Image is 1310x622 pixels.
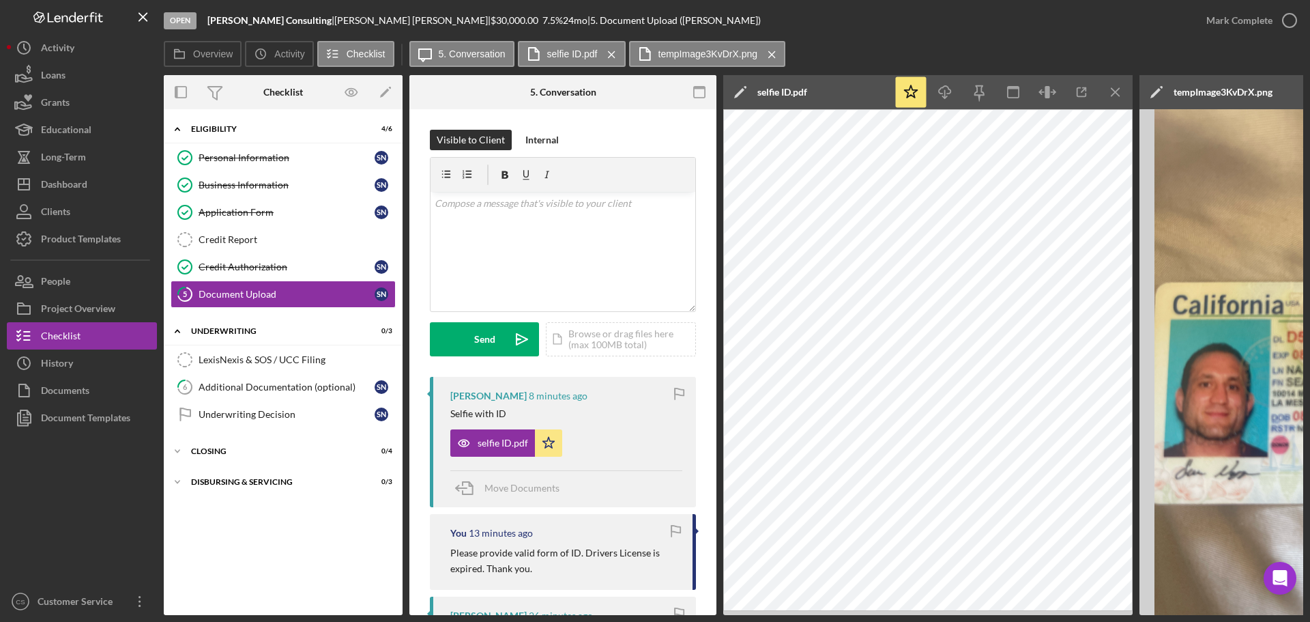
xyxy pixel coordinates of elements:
div: | 5. Document Upload ([PERSON_NAME]) [587,15,761,26]
div: 0 / 4 [368,447,392,455]
p: Please provide valid form of ID. Drivers License is expired. Thank you. [450,546,679,576]
div: Loans [41,61,65,92]
div: Business Information [199,180,375,190]
div: s n [375,260,388,274]
div: Customer Service [34,588,123,619]
div: Credit Authorization [199,261,375,272]
div: Additional Documentation (optional) [199,382,375,393]
button: Grants [7,89,157,116]
label: 5. Conversation [439,48,506,59]
div: Disbursing & Servicing [191,478,358,486]
a: Credit Report [171,226,396,253]
a: Educational [7,116,157,143]
button: CSCustomer Service [7,588,157,615]
button: 5. Conversation [409,41,514,67]
button: Internal [519,130,566,150]
label: tempImage3KvDrX.png [658,48,758,59]
div: 7.5 % [542,15,563,26]
span: Move Documents [484,482,559,494]
div: 0 / 3 [368,327,392,335]
button: Mark Complete [1193,7,1303,34]
div: Closing [191,447,358,455]
button: Clients [7,198,157,225]
div: [PERSON_NAME] [450,391,527,401]
a: Application Formsn [171,199,396,226]
label: Activity [274,48,304,59]
a: Credit Authorizationsn [171,253,396,281]
div: Internal [525,130,559,150]
div: $30,000.00 [491,15,542,26]
div: s n [375,408,388,421]
div: Product Templates [41,225,121,256]
button: Project Overview [7,295,157,322]
div: Mark Complete [1206,7,1272,34]
div: Application Form [199,207,375,218]
label: Checklist [347,48,385,59]
button: Visible to Client [430,130,512,150]
button: Checklist [7,322,157,350]
div: | [207,15,334,26]
button: Long-Term [7,143,157,171]
a: History [7,350,157,377]
div: 0 / 3 [368,478,392,486]
button: People [7,268,157,295]
div: 24 mo [563,15,587,26]
label: Overview [193,48,233,59]
a: Document Templates [7,404,157,432]
div: Checklist [41,322,81,353]
button: selfie ID.pdf [518,41,626,67]
b: [PERSON_NAME] Consulting [207,14,332,26]
button: Overview [164,41,242,67]
div: Open [164,12,196,29]
tspan: 6 [183,382,188,391]
div: Documents [41,377,89,408]
tspan: 5 [183,289,187,298]
div: Clients [41,198,70,229]
div: Checklist [263,87,303,98]
div: History [41,350,73,380]
div: 4 / 6 [368,125,392,133]
time: 2025-08-14 23:37 [529,391,587,401]
div: Underwriting Decision [199,409,375,420]
div: Send [474,322,495,356]
a: Product Templates [7,225,157,253]
div: Dashboard [41,171,87,201]
a: Personal Informationsn [171,144,396,171]
div: selfie ID.pdf [757,87,807,98]
div: s n [375,380,388,394]
div: Visible to Client [437,130,505,150]
div: You [450,528,467,539]
a: LexisNexis & SOS / UCC Filing [171,346,396,373]
text: CS [16,598,25,606]
div: Document Templates [41,404,130,435]
a: 6Additional Documentation (optional)sn [171,373,396,401]
button: Dashboard [7,171,157,198]
div: Educational [41,116,91,147]
button: Loans [7,61,157,89]
button: selfie ID.pdf [450,429,562,457]
div: Long-Term [41,143,86,174]
time: 2025-08-14 23:33 [469,528,533,539]
div: Activity [41,34,74,65]
div: Eligibility [191,125,358,133]
div: Grants [41,89,70,119]
div: [PERSON_NAME] [450,610,527,621]
button: Move Documents [450,471,573,505]
button: Activity [245,41,313,67]
button: Activity [7,34,157,61]
button: tempImage3KvDrX.png [629,41,786,67]
div: 5. Conversation [530,87,596,98]
div: Project Overview [41,295,115,326]
time: 2025-08-14 23:20 [529,610,593,621]
button: Send [430,322,539,356]
div: LexisNexis & SOS / UCC Filing [199,354,395,365]
div: s n [375,206,388,219]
